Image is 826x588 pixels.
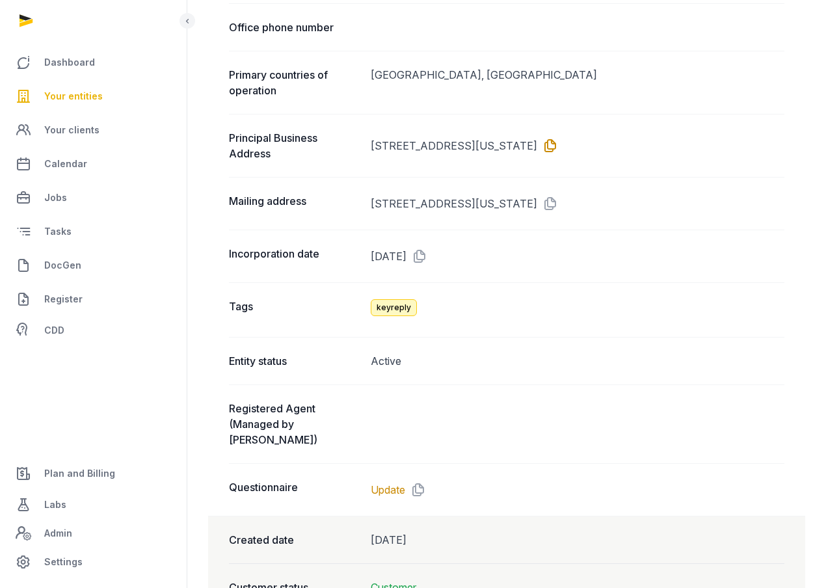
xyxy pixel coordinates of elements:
dt: Principal Business Address [229,130,360,161]
span: Dashboard [44,55,95,70]
span: Settings [44,554,83,570]
span: Calendar [44,156,87,172]
dt: Incorporation date [229,246,360,267]
dt: Mailing address [229,193,360,214]
a: Settings [10,546,176,578]
dd: [STREET_ADDRESS][US_STATE] [371,130,785,161]
dt: Questionnaire [229,479,360,500]
a: Update [371,482,405,498]
a: Labs [10,489,176,520]
span: Your entities [44,88,103,104]
span: Plan and Billing [44,466,115,481]
dt: Tags [229,299,360,321]
span: CDD [44,323,64,338]
span: Admin [44,526,72,541]
span: Labs [44,497,66,513]
dd: [DATE] [371,532,785,548]
span: Jobs [44,190,67,206]
span: keyreply [371,299,417,316]
span: Tasks [44,224,72,239]
span: Your clients [44,122,100,138]
a: Your entities [10,81,176,112]
dt: Created date [229,532,360,548]
a: Admin [10,520,176,546]
a: Tasks [10,216,176,247]
dd: [GEOGRAPHIC_DATA], [GEOGRAPHIC_DATA] [371,67,785,98]
dt: Primary countries of operation [229,67,360,98]
a: DocGen [10,250,176,281]
dd: Active [371,353,785,369]
a: Jobs [10,182,176,213]
dt: Office phone number [229,20,360,35]
dt: Entity status [229,353,360,369]
dd: [DATE] [371,246,785,267]
span: DocGen [44,258,81,273]
a: Your clients [10,114,176,146]
a: Calendar [10,148,176,180]
a: Register [10,284,176,315]
dt: Registered Agent (Managed by [PERSON_NAME]) [229,401,360,448]
a: Plan and Billing [10,458,176,489]
a: Dashboard [10,47,176,78]
span: Register [44,291,83,307]
a: CDD [10,317,176,343]
dd: [STREET_ADDRESS][US_STATE] [371,193,785,214]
